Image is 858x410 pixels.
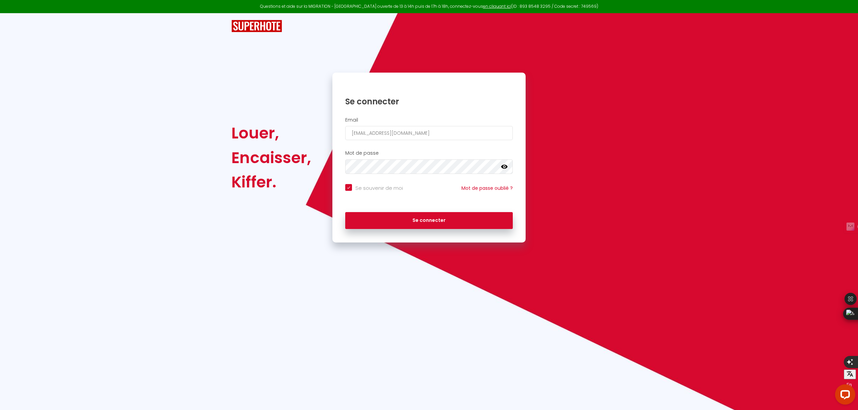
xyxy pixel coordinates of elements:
img: SuperHote logo [231,20,282,32]
iframe: LiveChat chat widget [830,382,858,410]
h2: Email [345,117,513,123]
button: Se connecter [345,212,513,229]
div: Kiffer. [231,170,311,194]
div: Encaisser, [231,146,311,170]
a: en cliquant ici [483,3,511,9]
h1: Se connecter [345,96,513,107]
a: Mot de passe oublié ? [461,185,513,191]
input: Ton Email [345,126,513,140]
div: Louer, [231,121,311,145]
h2: Mot de passe [345,150,513,156]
